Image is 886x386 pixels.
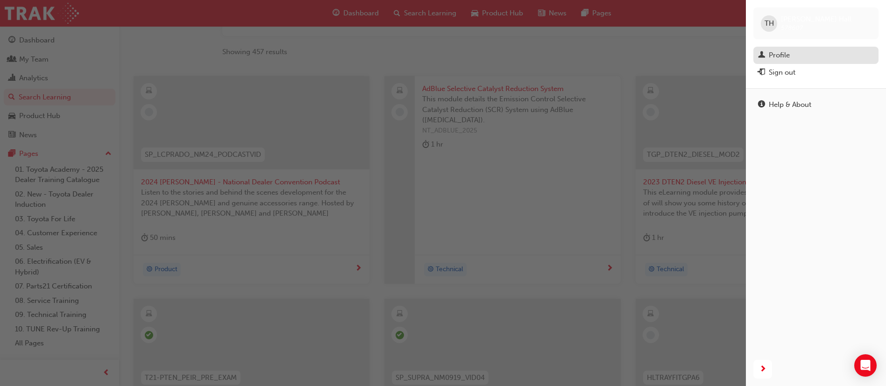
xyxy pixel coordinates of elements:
span: 578607 [781,24,803,32]
div: Open Intercom Messenger [854,354,877,377]
span: man-icon [758,51,765,60]
span: next-icon [759,364,766,375]
span: TH [765,18,774,29]
span: [PERSON_NAME] Hall [781,15,851,23]
div: Sign out [769,67,795,78]
a: Profile [753,47,879,64]
div: Profile [769,50,790,61]
a: Help & About [753,96,879,113]
div: Help & About [769,99,811,110]
span: exit-icon [758,69,765,77]
button: Sign out [753,64,879,81]
span: info-icon [758,101,765,109]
